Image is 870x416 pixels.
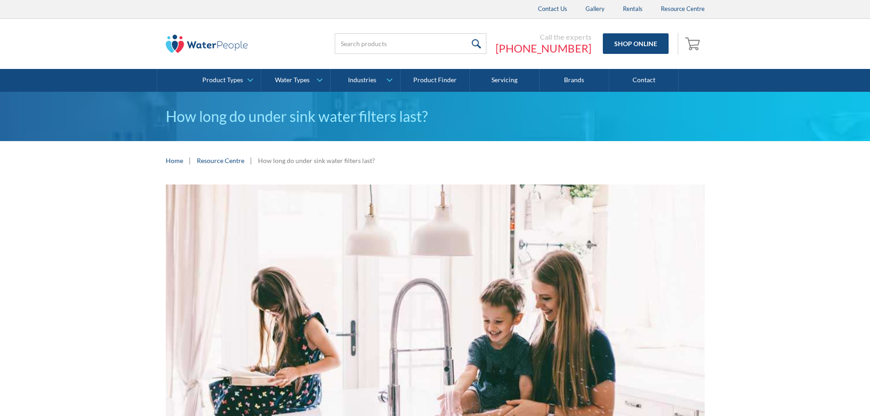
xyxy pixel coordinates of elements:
div: | [249,155,253,166]
a: Resource Centre [197,156,244,165]
a: Servicing [470,69,539,92]
h1: How long do under sink water filters last? [166,105,705,127]
div: How long do under sink water filters last? [258,156,375,165]
input: Search products [335,33,486,54]
a: Home [166,156,183,165]
a: Product Finder [401,69,470,92]
a: Contact [609,69,679,92]
div: Product Types [202,76,243,84]
div: Water Types [275,76,310,84]
a: Open empty cart [683,33,705,55]
a: Water Types [261,69,330,92]
a: Product Types [192,69,261,92]
a: Industries [331,69,400,92]
div: | [188,155,192,166]
div: Call the experts [496,32,591,42]
a: [PHONE_NUMBER] [496,42,591,55]
img: The Water People [166,35,248,53]
img: shopping cart [685,36,702,51]
a: Brands [540,69,609,92]
div: Industries [348,76,376,84]
a: Shop Online [603,33,669,54]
